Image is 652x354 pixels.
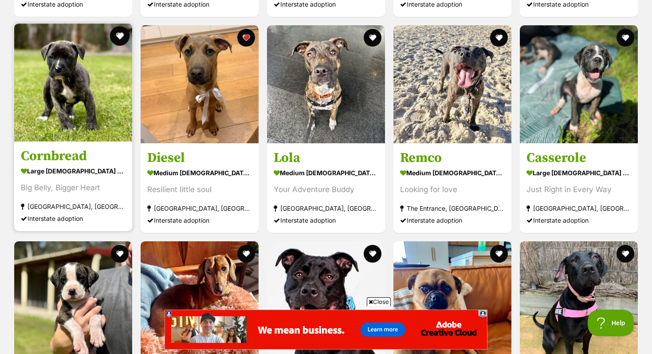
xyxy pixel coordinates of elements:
[400,149,505,166] h3: Remco
[147,214,252,226] div: Interstate adoption
[588,310,634,336] iframe: Help Scout Beacon - Open
[237,29,255,47] button: favourite
[21,148,126,165] h3: Cornbread
[14,24,132,142] img: Cornbread
[267,143,385,233] a: Lola medium [DEMOGRAPHIC_DATA] Dog Your Adventure Buddy [GEOGRAPHIC_DATA], [GEOGRAPHIC_DATA] Inte...
[526,184,631,196] div: Just Right in Every Way
[165,310,487,350] iframe: Advertisement
[274,184,378,196] div: Your Adventure Buddy
[526,166,631,179] div: large [DEMOGRAPHIC_DATA] Dog
[400,202,505,214] div: The Entrance, [GEOGRAPHIC_DATA]
[110,26,130,46] button: favourite
[490,29,508,47] button: favourite
[526,214,631,226] div: Interstate adoption
[147,184,252,196] div: Resilient little soul
[111,245,129,263] button: favourite
[147,166,252,179] div: medium [DEMOGRAPHIC_DATA] Dog
[400,214,505,226] div: Interstate adoption
[617,245,634,263] button: favourite
[364,245,381,263] button: favourite
[400,184,505,196] div: Looking for love
[274,166,378,179] div: medium [DEMOGRAPHIC_DATA] Dog
[364,29,381,47] button: favourite
[147,149,252,166] h3: Diesel
[21,182,126,194] div: Big Belly, Bigger Heart
[274,149,378,166] h3: Lola
[490,245,508,263] button: favourite
[141,25,259,143] img: Diesel
[526,149,631,166] h3: Casserole
[274,214,378,226] div: Interstate adoption
[141,143,259,233] a: Diesel medium [DEMOGRAPHIC_DATA] Dog Resilient little soul [GEOGRAPHIC_DATA], [GEOGRAPHIC_DATA] I...
[274,202,378,214] div: [GEOGRAPHIC_DATA], [GEOGRAPHIC_DATA]
[400,166,505,179] div: medium [DEMOGRAPHIC_DATA] Dog
[14,141,132,231] a: Cornbread large [DEMOGRAPHIC_DATA] Dog Big Belly, Bigger Heart [GEOGRAPHIC_DATA], [GEOGRAPHIC_DAT...
[147,202,252,214] div: [GEOGRAPHIC_DATA], [GEOGRAPHIC_DATA]
[237,245,255,263] button: favourite
[21,212,126,224] div: Interstate adoption
[526,202,631,214] div: [GEOGRAPHIC_DATA], [GEOGRAPHIC_DATA]
[367,297,391,306] span: Close
[617,29,634,47] button: favourite
[393,25,511,143] img: Remco
[393,143,511,233] a: Remco medium [DEMOGRAPHIC_DATA] Dog Looking for love The Entrance, [GEOGRAPHIC_DATA] Interstate a...
[520,25,638,143] img: Casserole
[267,25,385,143] img: Lola
[520,143,638,233] a: Casserole large [DEMOGRAPHIC_DATA] Dog Just Right in Every Way [GEOGRAPHIC_DATA], [GEOGRAPHIC_DAT...
[21,165,126,177] div: large [DEMOGRAPHIC_DATA] Dog
[21,201,126,212] div: [GEOGRAPHIC_DATA], [GEOGRAPHIC_DATA]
